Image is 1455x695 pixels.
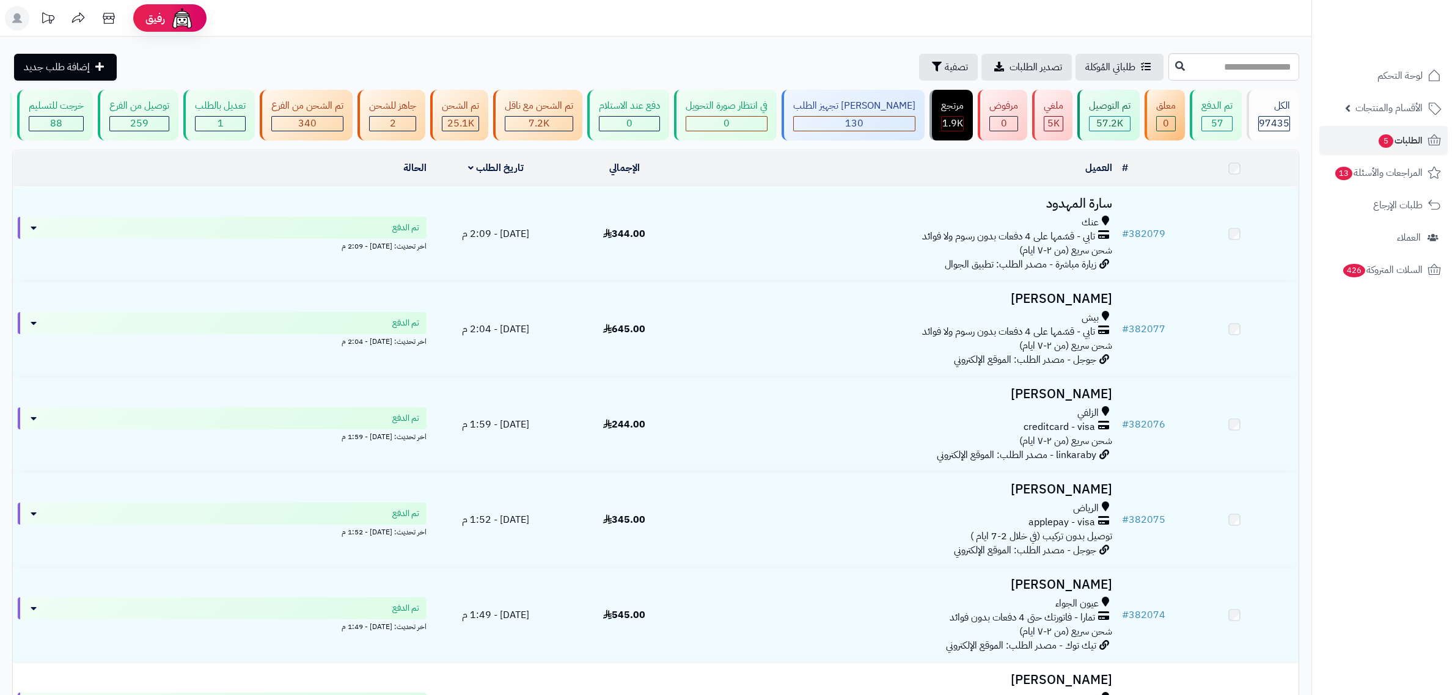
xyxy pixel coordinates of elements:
span: تصفية [945,60,968,75]
a: تم الدفع 57 [1187,90,1244,140]
a: طلبات الإرجاع [1319,191,1448,220]
a: دفع عند الاستلام 0 [585,90,672,140]
span: شحن سريع (من ٢-٧ ايام) [1019,338,1112,353]
span: 645.00 [603,322,645,337]
div: [PERSON_NAME] تجهيز الطلب [793,99,915,113]
a: العملاء [1319,223,1448,252]
div: ملغي [1044,99,1063,113]
img: ai-face.png [170,6,194,31]
div: اخر تحديث: [DATE] - 1:59 م [18,429,427,442]
a: جاهز للشحن 2 [355,90,428,140]
span: الزلفي [1077,406,1099,420]
div: 130 [794,117,915,131]
span: # [1122,417,1129,432]
span: جوجل - مصدر الطلب: الموقع الإلكتروني [954,352,1096,367]
h3: [PERSON_NAME] [694,482,1112,497]
span: 0 [1001,116,1007,131]
a: #382075 [1122,512,1165,527]
div: معلق [1156,99,1176,113]
div: تم الشحن من الفرع [271,99,343,113]
span: 0 [724,116,730,131]
a: تم الشحن 25.1K [428,90,491,140]
span: 5K [1047,116,1060,131]
a: # [1122,161,1128,175]
span: بيش [1082,311,1099,325]
span: 130 [845,116,863,131]
span: 244.00 [603,417,645,432]
a: الحالة [403,161,427,175]
a: #382074 [1122,608,1165,622]
h3: [PERSON_NAME] [694,387,1112,401]
a: تعديل بالطلب 1 [181,90,257,140]
div: تم التوصيل [1089,99,1131,113]
span: تم الدفع [392,222,419,234]
a: توصيل من الفرع 259 [95,90,181,140]
span: عنك [1082,216,1099,230]
span: رفيق [145,11,165,26]
a: إضافة طلب جديد [14,54,117,81]
div: مرفوض [989,99,1018,113]
a: تحديثات المنصة [32,6,63,34]
span: 57.2K [1096,116,1123,131]
a: ملغي 5K [1030,90,1075,140]
span: [DATE] - 1:49 م [462,608,529,622]
h3: [PERSON_NAME] [694,292,1112,306]
span: السلات المتروكة [1342,261,1423,278]
a: العميل [1085,161,1112,175]
span: 344.00 [603,227,645,241]
span: 345.00 [603,512,645,527]
div: 0 [990,117,1017,131]
span: تيك توك - مصدر الطلب: الموقع الإلكتروني [946,638,1096,653]
div: 0 [1157,117,1175,131]
span: تابي - قسّمها على 4 دفعات بدون رسوم ولا فوائد [922,230,1095,244]
span: 1 [218,116,224,131]
span: linkaraby - مصدر الطلب: الموقع الإلكتروني [937,448,1096,462]
div: الكل [1258,99,1290,113]
span: طلباتي المُوكلة [1085,60,1135,75]
div: تم الدفع [1201,99,1233,113]
span: applepay - visa [1028,515,1095,529]
div: 1 [196,117,245,131]
span: زيارة مباشرة - مصدر الطلب: تطبيق الجوال [945,257,1096,272]
div: 25061 [442,117,478,131]
div: تعديل بالطلب [195,99,246,113]
span: توصيل بدون تركيب (في خلال 2-7 ايام ) [970,529,1112,544]
span: جوجل - مصدر الطلب: الموقع الإلكتروني [954,543,1096,558]
div: 0 [686,117,767,131]
span: [DATE] - 2:09 م [462,227,529,241]
div: اخر تحديث: [DATE] - 1:49 م [18,619,427,632]
div: 1855 [942,117,963,131]
span: عيون الجواء [1055,597,1099,611]
span: 57 [1211,116,1223,131]
div: 340 [272,117,343,131]
div: 88 [29,117,83,131]
a: الإجمالي [609,161,640,175]
a: تاريخ الطلب [468,161,524,175]
div: 7222 [505,117,573,131]
h3: [PERSON_NAME] [694,673,1112,687]
div: تم الشحن [442,99,479,113]
span: شحن سريع (من ٢-٧ ايام) [1019,434,1112,448]
h3: سارة المهدود [694,197,1112,211]
div: 57 [1202,117,1232,131]
span: تمارا - فاتورتك حتى 4 دفعات بدون فوائد [950,611,1095,625]
span: تم الدفع [392,508,419,520]
a: تم التوصيل 57.2K [1075,90,1142,140]
span: 25.1K [447,116,474,131]
a: تم الشحن مع ناقل 7.2K [491,90,585,140]
a: [PERSON_NAME] تجهيز الطلب 130 [779,90,927,140]
span: تصدير الطلبات [1010,60,1062,75]
div: خرجت للتسليم [29,99,84,113]
span: المراجعات والأسئلة [1334,164,1423,181]
span: 340 [298,116,317,131]
span: 545.00 [603,608,645,622]
a: مرتجع 1.9K [927,90,975,140]
a: في انتظار صورة التحويل 0 [672,90,779,140]
span: # [1122,512,1129,527]
span: 1.9K [942,116,963,131]
span: تم الدفع [392,412,419,424]
span: [DATE] - 2:04 م [462,322,529,337]
div: مرتجع [941,99,964,113]
div: اخر تحديث: [DATE] - 2:04 م [18,334,427,347]
span: 5 [1378,134,1394,148]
